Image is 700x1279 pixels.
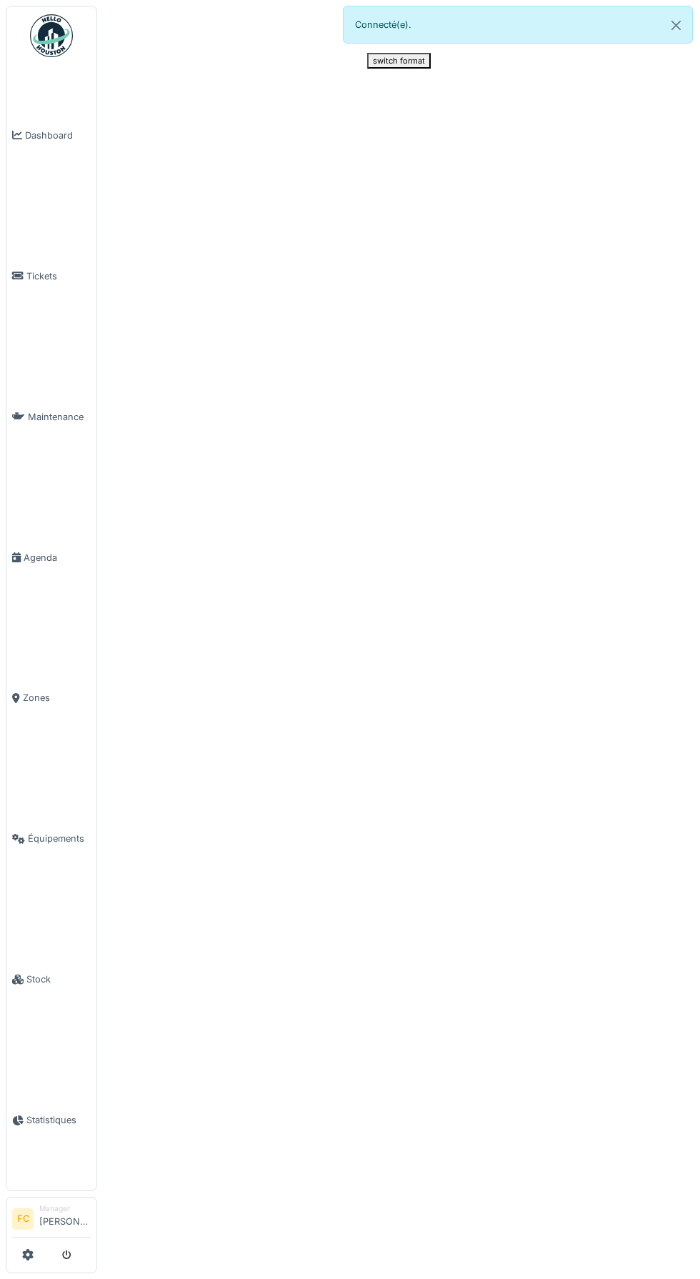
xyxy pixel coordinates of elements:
[39,1203,91,1234] li: [PERSON_NAME]
[367,53,431,69] button: switch format
[6,769,96,910] a: Équipements
[12,1208,34,1230] li: FC
[343,6,693,44] div: Connecté(e).
[6,487,96,628] a: Agenda
[24,551,91,564] span: Agenda
[660,6,692,44] button: Close
[104,21,693,47] h2: Scanner
[12,1203,91,1238] a: FC Manager[PERSON_NAME]
[25,129,91,142] span: Dashboard
[6,347,96,487] a: Maintenance
[26,269,91,283] span: Tickets
[6,206,96,347] a: Tickets
[26,1113,91,1127] span: Statistiques
[39,1203,91,1214] div: Manager
[6,65,96,206] a: Dashboard
[30,14,73,57] img: Badge_color-CXgf-gQk.svg
[6,628,96,769] a: Zones
[23,691,91,705] span: Zones
[6,1050,96,1190] a: Statistiques
[26,972,91,986] span: Stock
[28,410,91,424] span: Maintenance
[6,909,96,1050] a: Stock
[28,832,91,845] span: Équipements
